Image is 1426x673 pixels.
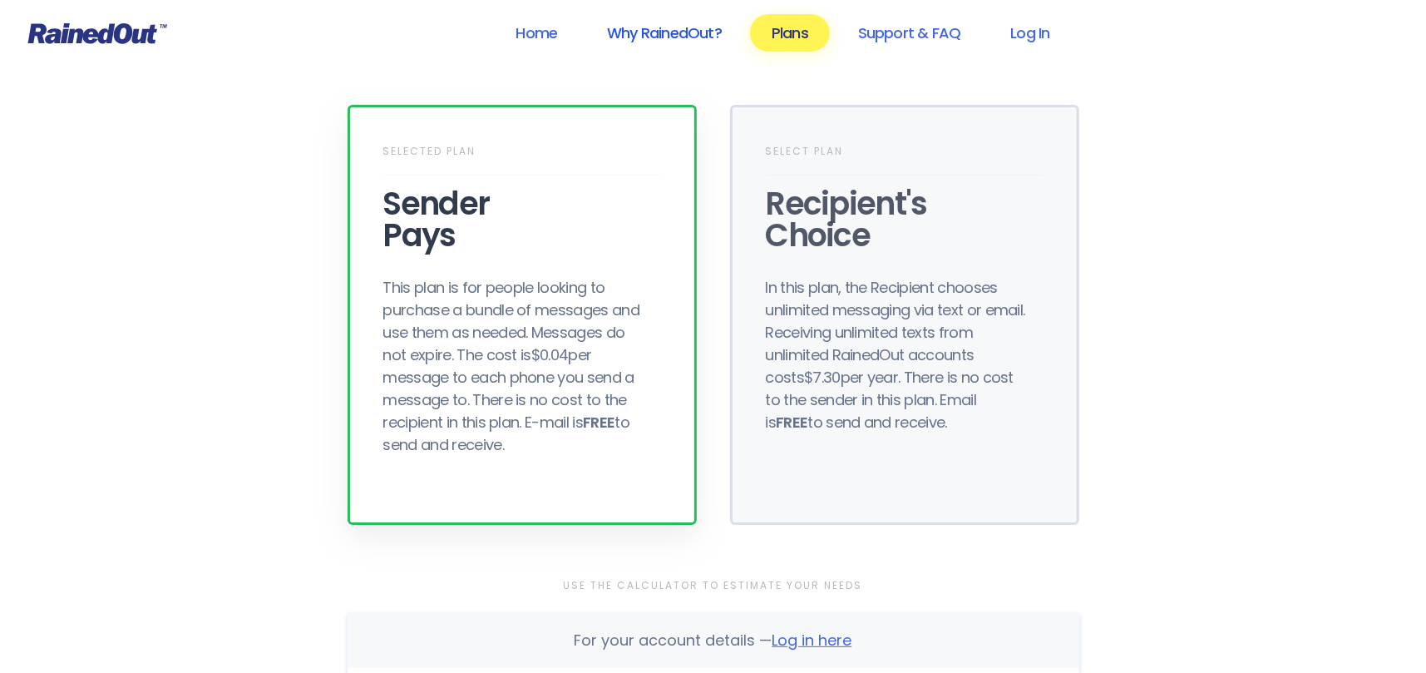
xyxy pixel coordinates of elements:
b: FREE [776,412,807,433]
span: Log in here [772,630,852,651]
div: Selected Plan [383,141,661,176]
div: Select Plan [766,141,1044,176]
b: FREE [583,412,614,433]
div: Selected PlanSenderPaysThis plan is for people looking to purchase a bundle of messages and use t... [348,105,697,525]
div: In this plan, the Recipient chooses unlimited messaging via text or email. Receiving unlimited te... [766,276,1032,433]
div: Recipient's Choice [766,188,1044,251]
div: Sender Pays [383,188,661,251]
div: Select PlanRecipient'sChoiceIn this plan, the Recipient chooses unlimited messaging via text or e... [730,105,1079,525]
div: For your account details — [575,630,852,651]
a: Plans [750,14,830,52]
a: Support & FAQ [836,14,982,52]
div: Use the Calculator to Estimate Your Needs [348,575,1079,596]
a: Home [494,14,579,52]
div: This plan is for people looking to purchase a bundle of messages and use them as needed. Messages... [383,276,649,456]
a: Why RainedOut? [585,14,743,52]
a: Log In [989,14,1071,52]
